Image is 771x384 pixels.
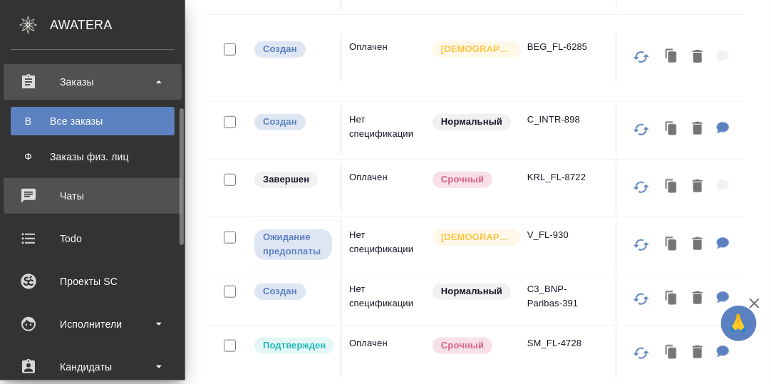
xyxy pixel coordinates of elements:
button: Обновить [624,282,658,316]
button: Клонировать [658,43,685,72]
a: ВВсе заказы [11,107,175,135]
button: Клонировать [658,115,685,144]
td: Нет спецификации [342,275,431,325]
button: Обновить [624,40,658,74]
button: Клонировать [658,172,685,202]
div: Выставляется автоматически для первых 3 заказов нового контактного лица. Особое внимание [431,40,513,59]
button: Удалить [685,284,710,313]
button: Клонировать [658,284,685,313]
p: Срочный [441,172,484,187]
td: Оплачен [342,33,431,83]
p: Создан [263,284,297,299]
div: Заказы физ. лиц [18,150,167,164]
p: BEG_FL-6285 [527,40,596,54]
button: Клонировать [658,230,685,259]
p: [DEMOGRAPHIC_DATA] [441,230,512,244]
div: Статус по умолчанию для стандартных заказов [431,282,513,301]
div: Выставляет КМ после уточнения всех необходимых деталей и получения согласия клиента на запуск. С ... [253,336,333,356]
div: Todo [11,228,175,249]
p: C_INTR-898 [527,113,596,127]
a: Проекты SC [4,264,182,299]
p: Нормальный [441,115,502,129]
div: Выставляется автоматически, если на указанный объем услуг необходимо больше времени в стандартном... [431,170,513,190]
div: Исполнители [11,313,175,335]
a: Чаты [4,178,182,214]
p: Срочный [441,338,484,353]
p: SM_FL-4728 [527,336,596,351]
div: Выставляется автоматически при создании заказа [253,113,333,132]
button: Удалить [685,172,710,202]
a: ФЗаказы физ. лиц [11,142,175,171]
button: Обновить [624,170,658,204]
p: C3_BNP-Paribas-391 [527,282,596,311]
div: Выставляет КМ при направлении счета или после выполнения всех работ/сдачи заказа клиенту. Окончат... [253,170,333,190]
p: Нормальный [441,284,502,299]
div: Заказы [11,71,175,93]
button: Удалить [685,115,710,144]
button: Удалить [685,43,710,72]
div: Выставляется автоматически при создании заказа [253,40,333,59]
span: 🙏 [727,308,751,338]
p: [DEMOGRAPHIC_DATA] [441,42,512,56]
button: Обновить [624,336,658,370]
p: Подтвержден [263,338,326,353]
p: Ожидание предоплаты [263,230,324,259]
button: Удалить [685,338,710,368]
button: Обновить [624,113,658,147]
div: Выставляется автоматически, если на указанный объем услуг необходимо больше времени в стандартном... [431,336,513,356]
td: Оплачен [342,163,431,213]
td: Нет спецификации [342,221,431,271]
td: Нет спецификации [342,105,431,155]
button: Удалить [685,230,710,259]
td: Оплачен [342,329,431,379]
button: Клонировать [658,338,685,368]
p: Завершен [263,172,309,187]
a: Todo [4,221,182,256]
button: Обновить [624,228,658,262]
div: Чаты [11,185,175,207]
div: Проекты SC [11,271,175,292]
p: V_FL-930 [527,228,596,242]
p: Создан [263,42,297,56]
p: KRL_FL-8722 [527,170,596,185]
div: Выставляется автоматически для первых 3 заказов нового контактного лица. Особое внимание [431,228,513,247]
div: Все заказы [18,114,167,128]
div: AWATERA [50,11,185,39]
p: Создан [263,115,297,129]
button: 🙏 [721,306,757,341]
div: Кандидаты [11,356,175,378]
